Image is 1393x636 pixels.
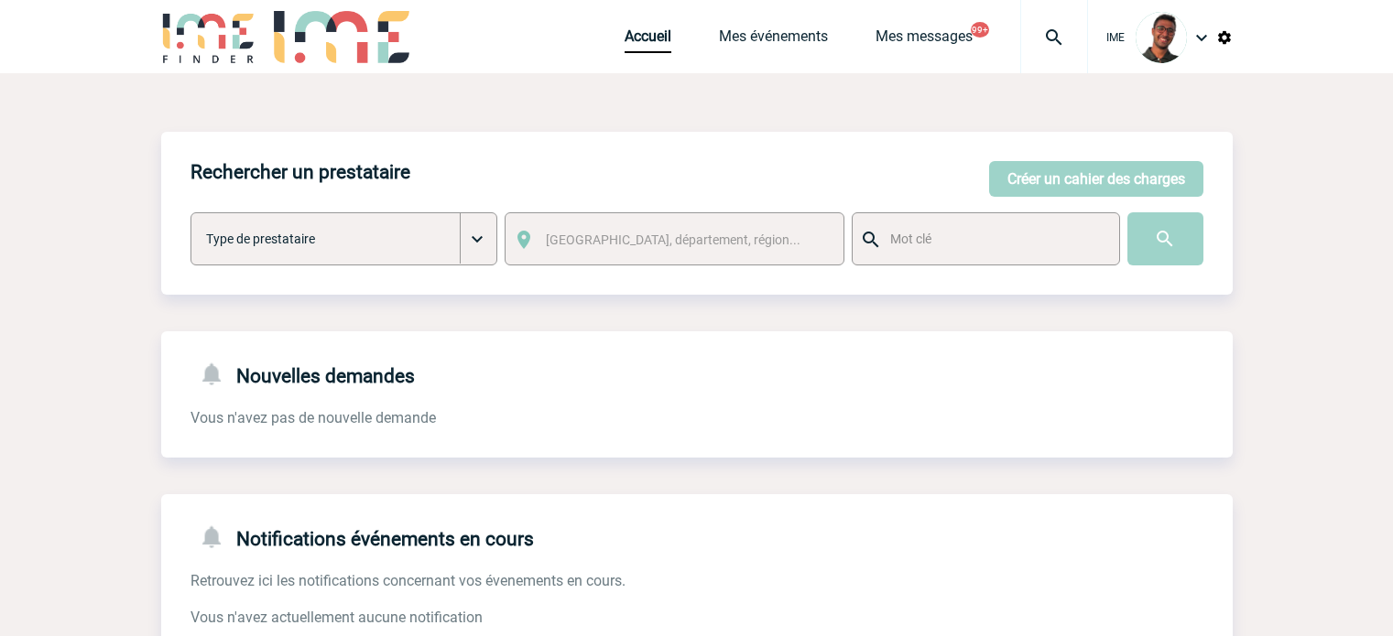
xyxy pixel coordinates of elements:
span: IME [1106,31,1125,44]
img: notifications-24-px-g.png [198,523,236,550]
h4: Rechercher un prestataire [190,161,410,183]
input: Mot clé [886,227,1103,251]
span: [GEOGRAPHIC_DATA], département, région... [546,232,800,247]
img: IME-Finder [161,11,256,63]
a: Mes événements [719,27,828,53]
span: Retrouvez ici les notifications concernant vos évenements en cours. [190,572,626,589]
h4: Nouvelles demandes [190,361,415,387]
span: Vous n'avez pas de nouvelle demande [190,409,436,426]
h4: Notifications événements en cours [190,523,534,550]
a: Mes messages [876,27,973,53]
a: Accueil [625,27,671,53]
span: Vous n'avez actuellement aucune notification [190,609,483,626]
input: Submit [1127,212,1203,265]
img: notifications-24-px-g.png [198,361,236,387]
button: 99+ [971,22,989,38]
img: 124970-0.jpg [1136,12,1187,63]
